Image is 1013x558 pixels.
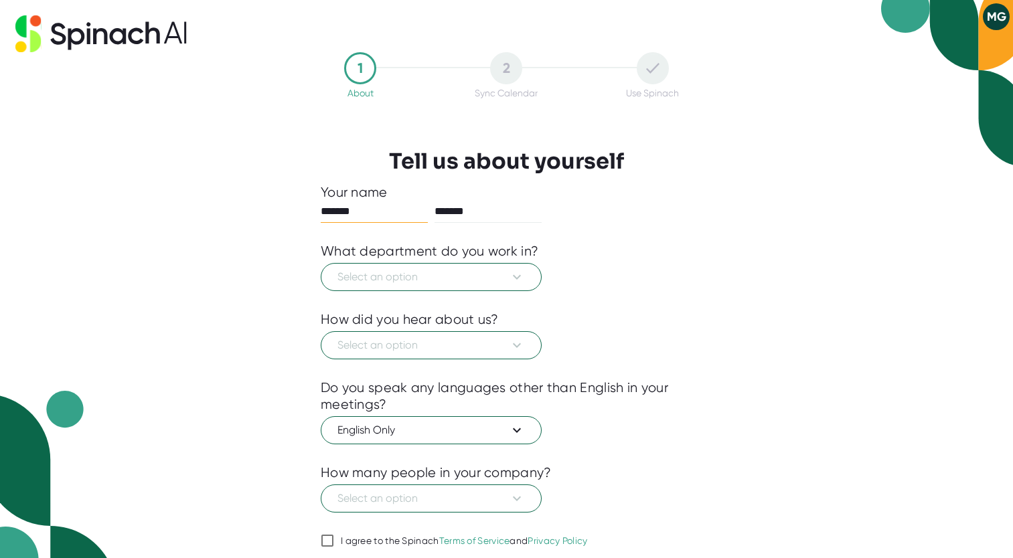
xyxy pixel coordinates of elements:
div: About [347,88,374,98]
div: How many people in your company? [321,464,552,481]
div: Your name [321,184,692,201]
button: English Only [321,416,542,444]
div: Use Spinach [626,88,679,98]
div: Do you speak any languages other than English in your meetings? [321,379,692,413]
div: Sync Calendar [475,88,538,98]
span: Select an option [337,490,525,506]
h3: Tell us about yourself [389,149,624,174]
span: Select an option [337,269,525,285]
div: 1 [344,52,376,84]
button: MG [983,3,1010,30]
span: Select an option [337,337,525,353]
div: What department do you work in? [321,243,538,260]
button: Select an option [321,263,542,291]
div: 2 [490,52,522,84]
div: I agree to the Spinach and [341,535,588,547]
button: Select an option [321,331,542,359]
button: Select an option [321,484,542,513]
span: English Only [337,422,525,438]
a: Privacy Policy [528,535,587,546]
a: Terms of Service [439,535,510,546]
div: How did you hear about us? [321,311,499,328]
